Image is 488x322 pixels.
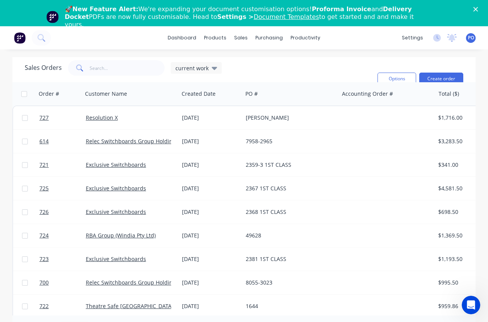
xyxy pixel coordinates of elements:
div: $698.50 [438,208,483,216]
div: PO # [245,90,258,98]
div: $959.86 [438,302,483,310]
div: 8055-3023 [246,279,331,286]
a: 700 [39,271,86,294]
div: 🚀 We're expanding your document customisation options! and PDFs are now fully customisable. Head ... [65,5,430,29]
div: $995.50 [438,279,483,286]
a: Exclusive Switchboards [86,161,146,168]
div: $341.00 [438,161,483,169]
a: Relec Switchboards Group Holdings [86,279,179,286]
a: 722 [39,295,86,318]
b: Proforma Invoice [312,5,371,13]
div: 2381 1ST CLASS [246,255,331,263]
div: purchasing [252,32,287,44]
div: 7958-2965 [246,137,331,145]
div: $1,193.50 [438,255,483,263]
b: Settings > [217,13,319,20]
div: Order # [39,90,59,98]
img: Profile image for Team [46,11,59,23]
span: current work [175,64,209,72]
a: 726 [39,200,86,224]
div: $3,283.50 [438,137,483,145]
a: Theatre Safe [GEOGRAPHIC_DATA] [86,302,173,310]
div: [DATE] [182,137,240,145]
a: Resolution X [86,114,118,121]
div: 1644 [246,302,331,310]
div: $1,369.50 [438,232,483,239]
div: 49628 [246,232,331,239]
span: 725 [39,185,49,192]
button: Create order [419,73,463,85]
span: PO [468,34,474,41]
a: 721 [39,153,86,176]
a: 725 [39,177,86,200]
a: RBA Group (Windia Pty Ltd) [86,232,156,239]
a: 727 [39,106,86,129]
div: [DATE] [182,161,240,169]
span: 724 [39,232,49,239]
a: Document Templates [253,13,319,20]
a: 723 [39,247,86,271]
div: [DATE] [182,302,240,310]
div: [DATE] [182,255,240,263]
span: 614 [39,137,49,145]
a: Exclusive Switchboards [86,208,146,215]
div: [DATE] [182,208,240,216]
div: [DATE] [182,114,240,122]
span: 721 [39,161,49,169]
b: New Feature Alert: [73,5,139,13]
span: 723 [39,255,49,263]
span: 727 [39,114,49,122]
div: 2367 1ST CLASS [246,185,331,192]
div: sales [230,32,252,44]
div: [DATE] [182,232,240,239]
input: Search... [90,60,165,76]
div: 2359-3 1ST CLASS [246,161,331,169]
div: productivity [287,32,324,44]
div: Accounting Order # [342,90,393,98]
button: Options [377,73,416,85]
a: 724 [39,224,86,247]
a: 614 [39,130,86,153]
div: $4,581.50 [438,185,483,192]
span: 726 [39,208,49,216]
a: Relec Switchboards Group Holdings [86,137,179,145]
span: 722 [39,302,49,310]
div: settings [398,32,427,44]
div: Created Date [182,90,216,98]
div: [DATE] [182,185,240,192]
div: products [200,32,230,44]
div: Close [473,7,481,12]
div: [DATE] [182,279,240,286]
a: dashboard [164,32,200,44]
a: Exclusive Switchboards [86,185,146,192]
img: Factory [14,32,26,44]
a: Exclusive Switchboards [86,255,146,263]
h1: Sales Orders [25,64,62,71]
iframe: Intercom live chat [462,296,480,314]
div: Customer Name [85,90,127,98]
div: $1,716.00 [438,114,483,122]
b: Delivery Docket [65,5,412,20]
div: 2368 1ST CLASS [246,208,331,216]
div: [PERSON_NAME] [246,114,331,122]
span: 700 [39,279,49,286]
div: Total ($) [439,90,459,98]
